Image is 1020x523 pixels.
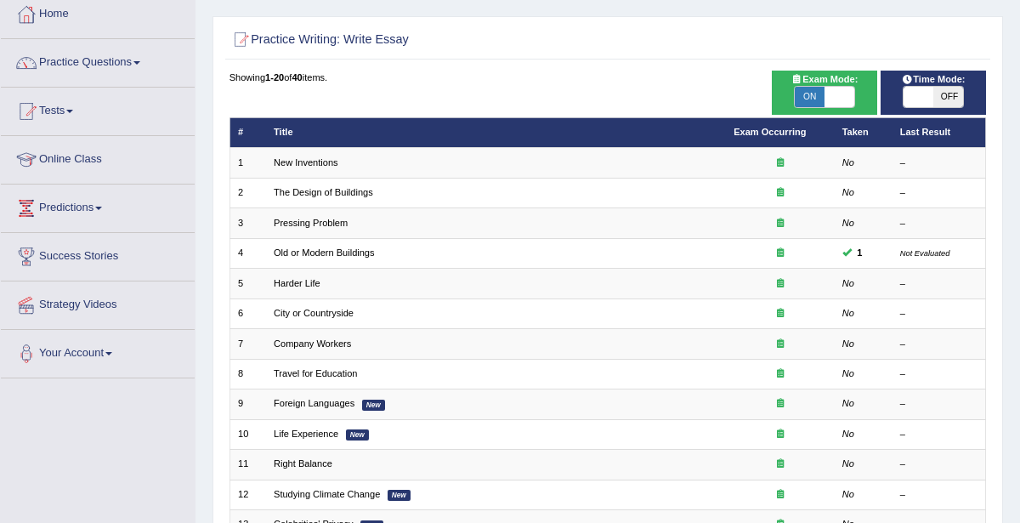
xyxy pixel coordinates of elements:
[388,490,411,501] em: New
[229,389,266,419] td: 9
[734,127,806,137] a: Exam Occurring
[274,278,320,288] a: Harder Life
[292,72,302,82] b: 40
[229,329,266,359] td: 7
[734,488,826,502] div: Exam occurring question
[734,277,826,291] div: Exam occurring question
[734,428,826,441] div: Exam occurring question
[900,248,950,258] small: Not Evaluated
[734,186,826,200] div: Exam occurring question
[900,307,977,321] div: –
[734,338,826,351] div: Exam occurring question
[229,29,699,51] h2: Practice Writing: Write Essay
[900,458,977,471] div: –
[229,450,266,480] td: 11
[734,156,826,170] div: Exam occurring question
[933,87,963,107] span: OFF
[842,489,854,499] em: No
[900,367,977,381] div: –
[229,480,266,509] td: 12
[274,489,380,499] a: Studying Climate Change
[229,269,266,298] td: 5
[1,39,195,82] a: Practice Questions
[229,178,266,207] td: 2
[274,429,338,439] a: Life Experience
[892,117,986,147] th: Last Result
[842,429,854,439] em: No
[842,187,854,197] em: No
[900,397,977,411] div: –
[842,398,854,408] em: No
[362,400,385,411] em: New
[1,233,195,276] a: Success Stories
[900,186,977,200] div: –
[900,428,977,441] div: –
[274,398,354,408] a: Foreign Languages
[266,117,726,147] th: Title
[274,458,332,469] a: Right Balance
[1,88,195,130] a: Tests
[734,247,826,260] div: Exam occurring question
[274,308,354,318] a: City or Countryside
[229,117,266,147] th: #
[785,72,864,88] span: Exam Mode:
[734,217,826,230] div: Exam occurring question
[842,278,854,288] em: No
[896,72,971,88] span: Time Mode:
[229,298,266,328] td: 6
[1,281,195,324] a: Strategy Videos
[842,157,854,168] em: No
[229,208,266,238] td: 3
[229,71,987,84] div: Showing of items.
[842,338,854,349] em: No
[842,458,854,469] em: No
[900,277,977,291] div: –
[1,136,195,179] a: Online Class
[274,187,373,197] a: The Design of Buildings
[842,368,854,378] em: No
[734,397,826,411] div: Exam occurring question
[274,157,338,168] a: New Inventions
[274,368,357,378] a: Travel for Education
[842,308,854,318] em: No
[734,367,826,381] div: Exam occurring question
[842,218,854,228] em: No
[772,71,878,115] div: Show exams occurring in exams
[229,419,266,449] td: 10
[274,247,375,258] a: Old or Modern Buildings
[229,148,266,178] td: 1
[900,156,977,170] div: –
[1,185,195,227] a: Predictions
[265,72,284,82] b: 1-20
[229,238,266,268] td: 4
[852,246,868,261] span: You can still take this question
[900,217,977,230] div: –
[734,307,826,321] div: Exam occurring question
[900,338,977,351] div: –
[1,330,195,372] a: Your Account
[900,488,977,502] div: –
[834,117,892,147] th: Taken
[274,218,348,228] a: Pressing Problem
[734,458,826,471] div: Exam occurring question
[795,87,824,107] span: ON
[346,429,369,441] em: New
[274,338,351,349] a: Company Workers
[229,359,266,389] td: 8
